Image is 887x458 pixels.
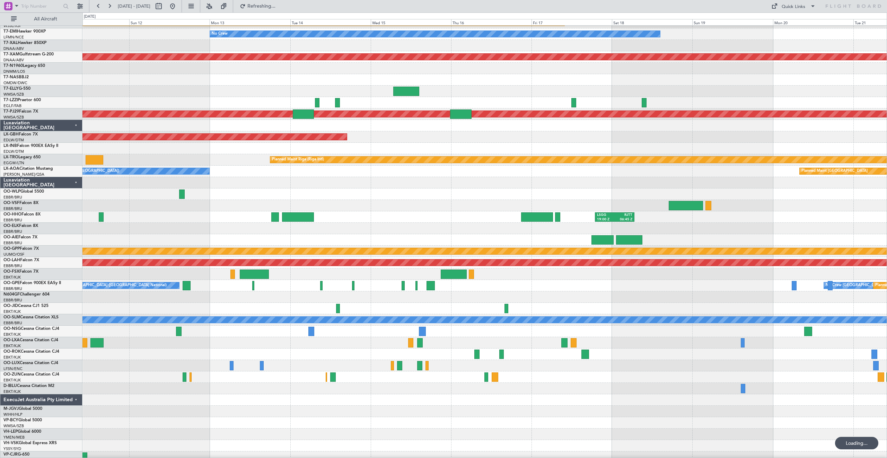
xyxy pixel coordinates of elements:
[773,19,853,25] div: Mon 20
[3,452,18,457] span: VP-CJR
[3,315,20,319] span: OO-SLM
[51,166,119,176] div: No Crew Paris ([GEOGRAPHIC_DATA])
[3,224,19,228] span: OO-ELK
[3,212,21,217] span: OO-HHO
[615,213,632,218] div: RJTT
[51,280,167,291] div: No Crew [GEOGRAPHIC_DATA] ([GEOGRAPHIC_DATA] National)
[3,41,18,45] span: T7-XAL
[8,14,75,25] button: All Aircraft
[768,1,819,12] button: Quick Links
[3,109,38,114] a: T7-PJ29Falcon 7X
[3,258,20,262] span: OO-LAH
[3,441,57,445] a: VH-VSKGlobal Express XRS
[3,327,21,331] span: OO-NSG
[3,252,24,257] a: UUMO/OSF
[3,378,21,383] a: EBKT/KJK
[3,372,59,377] a: OO-ZUNCessna Citation CJ4
[3,155,18,159] span: LX-TRO
[3,298,22,303] a: EBBR/BRU
[3,281,20,285] span: OO-GPE
[3,389,21,394] a: EBKT/KJK
[3,247,20,251] span: OO-GPP
[3,80,27,86] a: OMDW/DWC
[3,58,24,63] a: DNAA/ABV
[3,155,41,159] a: LX-TROLegacy 650
[597,213,615,218] div: LSGG
[3,418,42,422] a: VP-BCYGlobal 5000
[3,52,19,56] span: T7-XAM
[3,338,20,342] span: OO-LXA
[3,355,21,360] a: EBKT/KJK
[3,115,24,120] a: WMSA/SZB
[84,14,96,20] div: [DATE]
[3,172,44,177] a: [PERSON_NAME]/QSA
[3,35,24,40] a: LFMN/NCE
[3,167,53,171] a: LX-AOACitation Mustang
[3,98,41,102] a: T7-LZZIPraetor 600
[3,229,22,234] a: EBBR/BRU
[612,19,692,25] div: Sat 18
[3,332,21,337] a: EBKT/KJK
[3,366,23,371] a: LFSN/ENC
[3,430,18,434] span: VH-LEP
[3,218,22,223] a: EBBR/BRU
[692,19,773,25] div: Sun 19
[272,155,324,165] div: Planned Maint Riga (Riga Intl)
[3,430,41,434] a: VH-LEPGlobal 6000
[3,441,19,445] span: VH-VSK
[3,418,18,422] span: VP-BCY
[3,235,37,239] a: OO-AIEFalcon 7X
[3,304,49,308] a: OO-JIDCessna CJ1 525
[3,87,30,91] a: T7-ELLYG-550
[3,350,59,354] a: OO-ROKCessna Citation CJ4
[118,3,150,9] span: [DATE] - [DATE]
[3,224,38,228] a: OO-ELKFalcon 8X
[3,23,22,28] a: WSSL/XSP
[532,19,612,25] div: Fri 17
[3,69,25,74] a: DNMM/LOS
[3,167,19,171] span: LX-AOA
[3,144,58,148] a: LX-INBFalcon 900EX EASy II
[3,109,19,114] span: T7-PJ29
[782,3,805,10] div: Quick Links
[3,201,19,205] span: OO-VSF
[3,138,24,143] a: EDLW/DTM
[3,195,22,200] a: EBBR/BRU
[3,361,20,365] span: OO-LUX
[237,1,278,12] button: Refreshing...
[371,19,451,25] div: Wed 15
[3,407,19,411] span: M-JGVJ
[3,338,58,342] a: OO-LXACessna Citation CJ4
[3,407,42,411] a: M-JGVJGlobal 5000
[3,144,17,148] span: LX-INB
[3,263,22,268] a: EBBR/BRU
[3,87,19,91] span: T7-ELLY
[3,270,19,274] span: OO-FSX
[21,1,61,11] input: Trip Number
[3,75,19,79] span: T7-NAS
[3,270,38,274] a: OO-FSXFalcon 7X
[3,292,20,297] span: N604GF
[129,19,210,25] div: Sun 12
[3,92,24,97] a: WMSA/SZB
[3,160,24,166] a: EGGW/LTN
[3,350,21,354] span: OO-ROK
[49,19,129,25] div: Sat 11
[247,4,276,9] span: Refreshing...
[597,217,615,222] div: 19:00 Z
[3,149,24,154] a: EDLW/DTM
[210,19,290,25] div: Mon 13
[3,103,21,108] a: EGLF/FAB
[3,190,20,194] span: OO-WLP
[3,372,21,377] span: OO-ZUN
[3,275,21,280] a: EBKT/KJK
[290,19,371,25] div: Tue 14
[3,423,24,429] a: WMSA/SZB
[212,29,228,39] div: No Crew
[3,446,21,451] a: YSSY/SYD
[3,98,18,102] span: T7-LZZI
[3,315,59,319] a: OO-SLMCessna Citation XLS
[801,166,868,176] div: Planned Maint [GEOGRAPHIC_DATA]
[3,247,39,251] a: OO-GPPFalcon 7X
[3,258,39,262] a: OO-LAHFalcon 7X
